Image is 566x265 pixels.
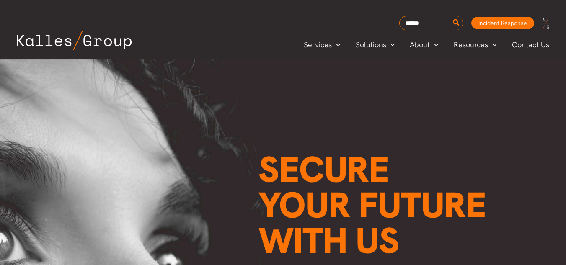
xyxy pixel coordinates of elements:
[430,39,439,51] span: Menu Toggle
[504,39,558,51] a: Contact Us
[356,39,386,51] span: Solutions
[304,39,332,51] span: Services
[386,39,395,51] span: Menu Toggle
[332,39,341,51] span: Menu Toggle
[296,39,348,51] a: ServicesMenu Toggle
[451,16,462,30] button: Search
[296,38,558,51] nav: Primary Site Navigation
[446,39,504,51] a: ResourcesMenu Toggle
[17,31,132,50] img: Kalles Group
[258,146,486,264] span: Secure your future with us
[488,39,497,51] span: Menu Toggle
[454,39,488,51] span: Resources
[471,17,534,29] a: Incident Response
[402,39,446,51] a: AboutMenu Toggle
[512,39,549,51] span: Contact Us
[410,39,430,51] span: About
[348,39,403,51] a: SolutionsMenu Toggle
